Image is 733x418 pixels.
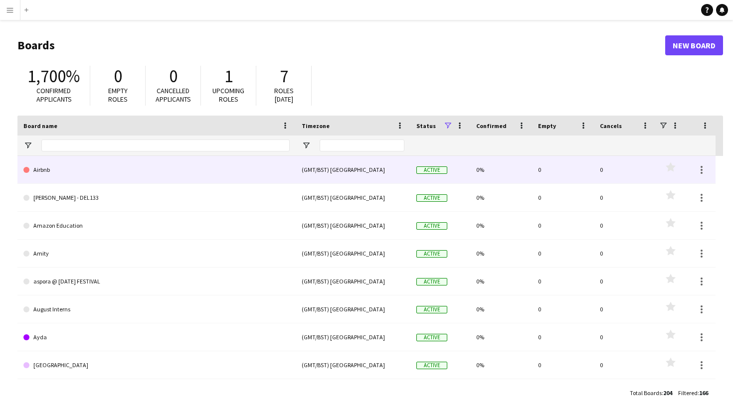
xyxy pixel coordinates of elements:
div: : [630,383,672,403]
span: Cancels [600,122,622,130]
div: 0% [470,156,532,183]
div: 0 [532,184,594,211]
div: 0 [532,323,594,351]
span: Active [416,306,447,313]
button: Open Filter Menu [23,141,32,150]
div: 0 [594,212,656,239]
div: 0 [594,295,656,323]
div: (GMT/BST) [GEOGRAPHIC_DATA] [296,184,410,211]
h1: Boards [17,38,665,53]
div: 0 [594,156,656,183]
div: 0 [594,379,656,407]
div: 0 [532,268,594,295]
div: 0 [532,156,594,183]
a: aspora @ [DATE] FESTIVAL [23,268,290,295]
a: Brutal Fruit [23,379,290,407]
span: 1,700% [27,65,80,87]
div: 0% [470,351,532,379]
span: Total Boards [630,389,662,397]
span: Active [416,194,447,202]
a: [PERSON_NAME] - DEL133 [23,184,290,212]
div: 0 [532,351,594,379]
span: Confirmed applicants [36,86,72,104]
div: 0 [594,240,656,267]
div: 0% [470,268,532,295]
a: New Board [665,35,723,55]
div: : [678,383,708,403]
div: (GMT/BST) [GEOGRAPHIC_DATA] [296,156,410,183]
span: Empty [538,122,556,130]
div: 0% [470,323,532,351]
span: Timezone [302,122,330,130]
div: (GMT/BST) [GEOGRAPHIC_DATA] [296,351,410,379]
a: Amity [23,240,290,268]
span: Filtered [678,389,698,397]
a: [GEOGRAPHIC_DATA] [23,351,290,379]
div: (GMT/BST) [GEOGRAPHIC_DATA] [296,268,410,295]
span: Active [416,278,447,285]
a: August Interns [23,295,290,323]
span: Empty roles [108,86,128,104]
span: 0 [114,65,122,87]
span: Status [416,122,436,130]
div: 0% [470,295,532,323]
div: 0 [594,351,656,379]
div: (GMT/BST) [GEOGRAPHIC_DATA] [296,323,410,351]
div: 0 [532,295,594,323]
div: 0 [532,379,594,407]
div: 0 [532,212,594,239]
span: 204 [663,389,672,397]
span: Roles [DATE] [274,86,294,104]
div: (GMT/BST) [GEOGRAPHIC_DATA] [296,379,410,407]
span: Active [416,250,447,258]
span: Active [416,166,447,174]
span: 0 [169,65,178,87]
span: Confirmed [476,122,507,130]
a: Amazon Education [23,212,290,240]
a: Ayda [23,323,290,351]
div: 0% [470,379,532,407]
input: Board name Filter Input [41,139,290,151]
span: 7 [280,65,288,87]
div: 0 [594,323,656,351]
div: (GMT/BST) [GEOGRAPHIC_DATA] [296,212,410,239]
button: Open Filter Menu [302,141,311,150]
div: 0 [532,240,594,267]
span: Board name [23,122,57,130]
div: 0 [594,268,656,295]
span: Cancelled applicants [156,86,191,104]
div: (GMT/BST) [GEOGRAPHIC_DATA] [296,240,410,267]
a: Airbnb [23,156,290,184]
span: Active [416,334,447,341]
span: Active [416,362,447,369]
span: 1 [224,65,233,87]
div: 0 [594,184,656,211]
span: 166 [699,389,708,397]
div: 0% [470,184,532,211]
span: Active [416,222,447,230]
div: 0% [470,212,532,239]
span: Upcoming roles [212,86,244,104]
input: Timezone Filter Input [320,139,404,151]
div: (GMT/BST) [GEOGRAPHIC_DATA] [296,295,410,323]
div: 0% [470,240,532,267]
